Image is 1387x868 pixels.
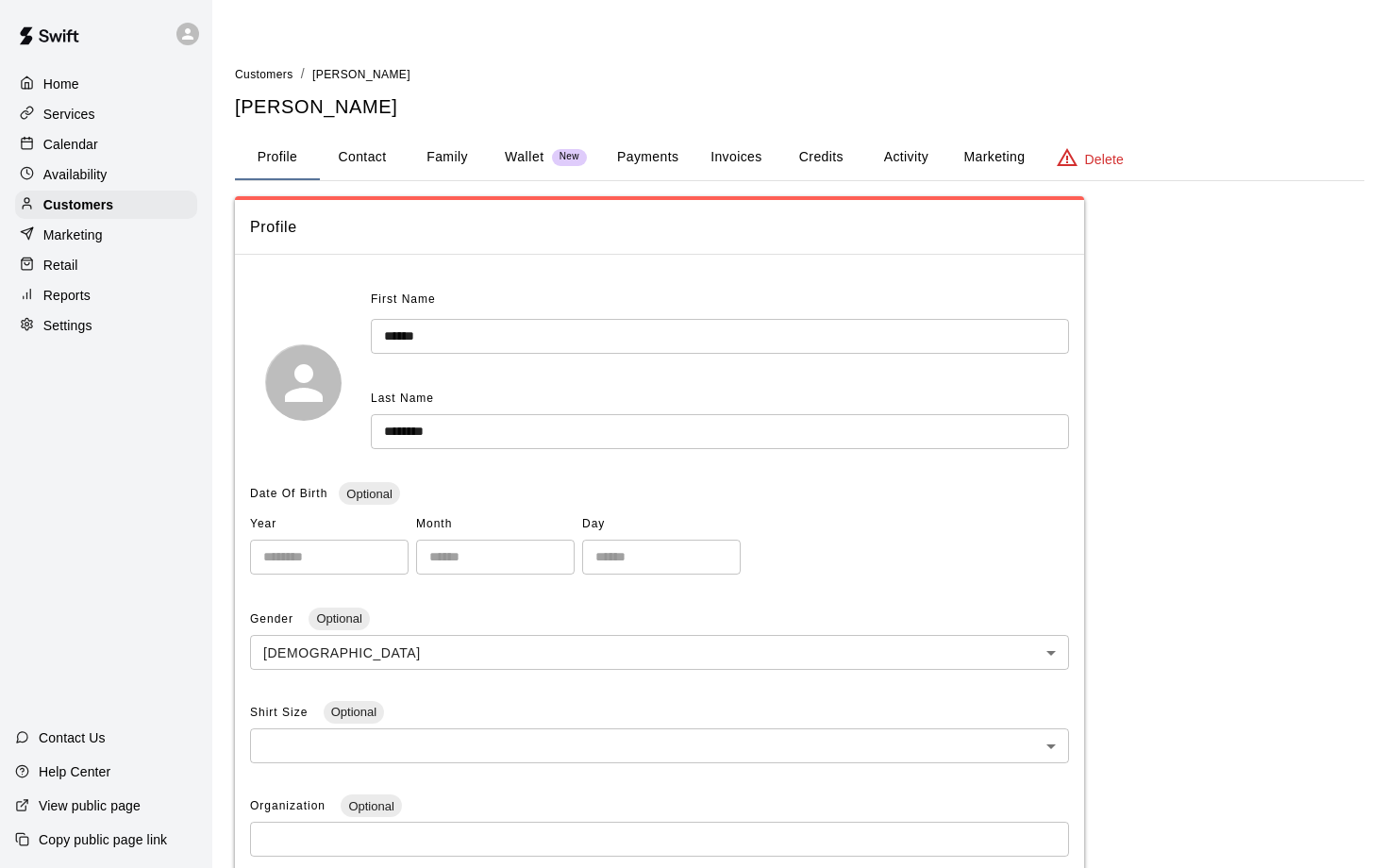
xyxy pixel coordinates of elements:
[235,135,320,180] button: Profile
[15,130,197,159] a: Calendar
[324,705,384,719] span: Optional
[1085,150,1124,169] p: Delete
[778,135,863,180] button: Credits
[43,105,95,124] p: Services
[250,635,1069,670] div: [DEMOGRAPHIC_DATA]
[250,799,329,812] span: Organization
[43,286,91,305] p: Reports
[39,796,141,815] p: View public page
[301,64,305,84] li: /
[43,75,79,93] p: Home
[43,225,103,244] p: Marketing
[235,66,293,81] a: Customers
[15,70,197,98] a: Home
[552,151,587,163] span: New
[250,509,409,540] span: Year
[235,94,1364,120] h5: [PERSON_NAME]
[235,64,1364,85] nav: breadcrumb
[250,706,312,719] span: Shirt Size
[235,68,293,81] span: Customers
[250,612,297,626] span: Gender
[15,160,197,189] a: Availability
[309,611,369,626] span: Optional
[15,221,197,249] a: Marketing
[250,215,1069,240] span: Profile
[39,762,110,781] p: Help Center
[235,135,1364,180] div: basic tabs example
[602,135,693,180] button: Payments
[693,135,778,180] button: Invoices
[371,285,436,315] span: First Name
[416,509,575,540] span: Month
[43,165,108,184] p: Availability
[15,100,197,128] a: Services
[43,316,92,335] p: Settings
[312,68,410,81] span: [PERSON_NAME]
[39,830,167,849] p: Copy public page link
[948,135,1040,180] button: Marketing
[15,281,197,309] a: Reports
[320,135,405,180] button: Contact
[505,147,544,167] p: Wallet
[341,799,401,813] span: Optional
[15,311,197,340] a: Settings
[39,728,106,747] p: Contact Us
[15,191,197,219] a: Customers
[405,135,490,180] button: Family
[15,251,197,279] a: Retail
[371,392,434,405] span: Last Name
[43,195,113,214] p: Customers
[582,509,741,540] span: Day
[43,135,98,154] p: Calendar
[43,256,78,275] p: Retail
[339,487,399,501] span: Optional
[250,487,327,500] span: Date Of Birth
[863,135,948,180] button: Activity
